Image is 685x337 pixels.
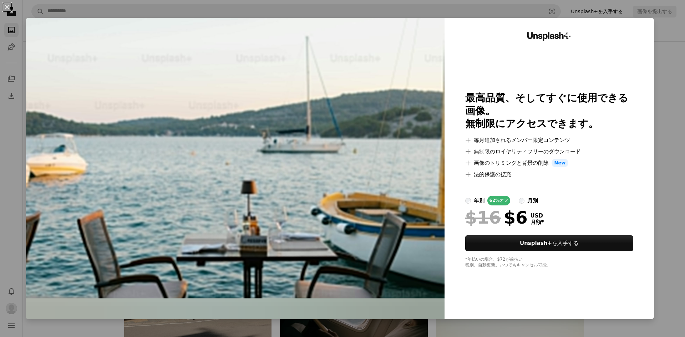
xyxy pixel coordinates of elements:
[465,257,634,268] div: *年払いの場合、 $72 が前払い 税別。自動更新。いつでもキャンセル可能。
[527,196,538,205] div: 月別
[474,196,484,205] div: 年別
[465,92,634,130] h2: 最高品質、そしてすぐに使用できる画像。 無制限にアクセスできます。
[519,198,524,204] input: 月別
[465,208,501,227] span: $16
[465,198,471,204] input: 年別62%オフ
[552,159,569,167] span: New
[465,159,634,167] li: 画像のトリミングと背景の削除
[465,208,528,227] div: $6
[487,196,511,205] div: 62% オフ
[465,235,634,251] a: Unsplash+を入手する
[465,147,634,156] li: 無制限のロイヤリティフリーのダウンロード
[531,213,544,219] span: USD
[520,240,552,246] strong: Unsplash+
[465,136,634,144] li: 毎月追加されるメンバー限定コンテンツ
[465,170,634,179] li: 法的保護の拡充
